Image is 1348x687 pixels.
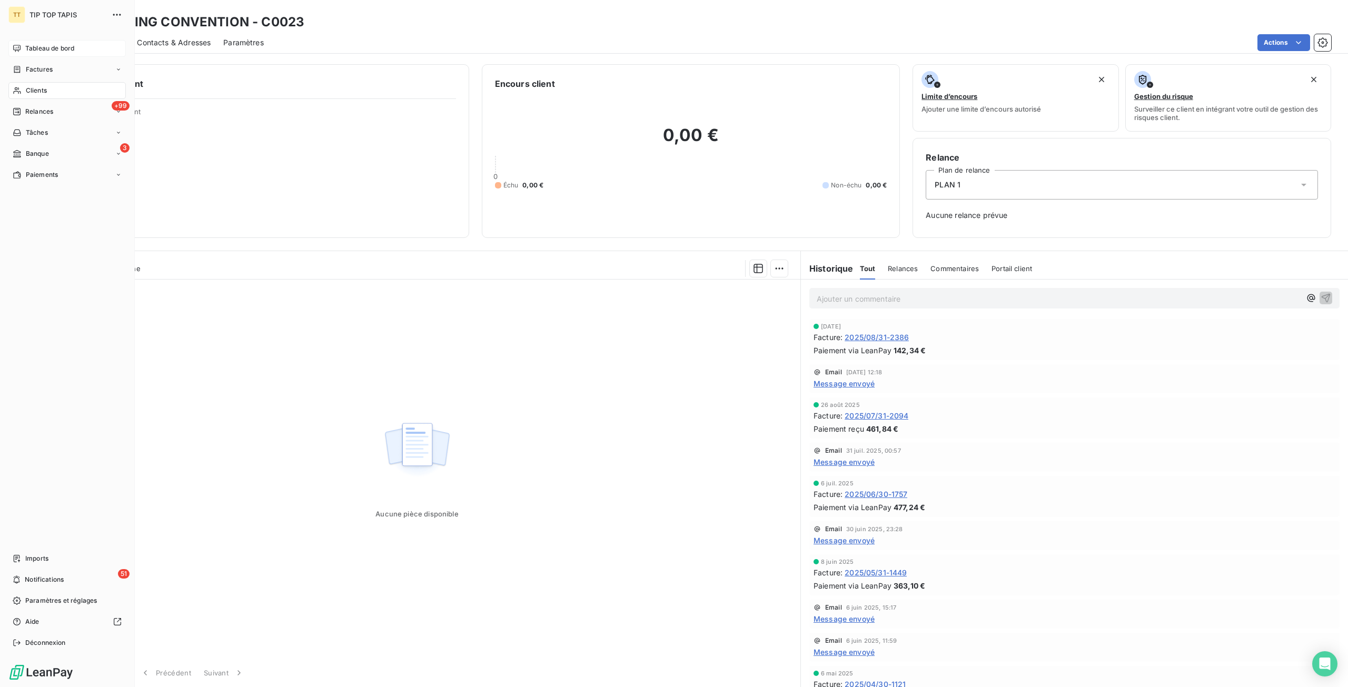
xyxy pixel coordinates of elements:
span: 6 juin 2025, 15:17 [846,604,897,611]
span: Tout [860,264,876,273]
a: Aide [8,613,126,630]
span: +99 [112,101,130,111]
span: Surveiller ce client en intégrant votre outil de gestion des risques client. [1134,105,1322,122]
span: 2025/08/31-2386 [845,332,909,343]
span: Email [825,638,842,644]
span: Facture : [814,332,843,343]
span: TIP TOP TAPIS [29,11,105,19]
span: 31 juil. 2025, 00:57 [846,447,901,454]
span: 461,84 € [866,423,898,434]
span: Propriétés Client [85,107,456,122]
h6: Informations client [64,77,456,90]
span: Message envoyé [814,378,875,389]
span: [DATE] [821,323,841,330]
span: Facture : [814,489,843,500]
span: Paramètres [223,37,264,48]
h6: Relance [926,151,1318,164]
span: Notifications [25,575,64,584]
span: 6 mai 2025 [821,670,854,676]
span: 0,00 € [866,181,887,190]
span: 2025/05/31-1449 [845,567,907,578]
span: Échu [503,181,519,190]
span: Tâches [26,128,48,137]
span: 30 juin 2025, 23:28 [846,526,903,532]
span: Clients [26,86,47,95]
span: Paiements [26,170,58,180]
span: Aucune pièce disponible [375,510,458,518]
span: Paiement via LeanPay [814,580,891,591]
button: Suivant [197,662,251,684]
span: 2025/06/30-1757 [845,489,907,500]
button: Précédent [134,662,197,684]
span: Email [825,369,842,375]
span: Commentaires [930,264,979,273]
img: Empty state [383,417,451,482]
span: 3 [120,143,130,153]
span: Limite d’encours [921,92,977,101]
span: Déconnexion [25,638,66,648]
button: Gestion du risqueSurveiller ce client en intégrant votre outil de gestion des risques client. [1125,64,1331,132]
span: Paiement via LeanPay [814,345,891,356]
span: Contacts & Adresses [137,37,211,48]
span: Message envoyé [814,456,875,467]
span: Message envoyé [814,646,875,658]
h2: 0,00 € [495,125,887,156]
span: Email [825,447,842,454]
span: 0 [493,172,498,181]
span: [DATE] 12:18 [846,369,883,375]
span: 142,34 € [894,345,926,356]
span: Gestion du risque [1134,92,1193,101]
span: 8 juin 2025 [821,559,854,565]
span: Imports [25,554,48,563]
button: Actions [1257,34,1310,51]
h3: PRESSING CONVENTION - C0023 [93,13,304,32]
span: Relances [888,264,918,273]
span: Paramètres et réglages [25,596,97,605]
span: 2025/07/31-2094 [845,410,908,421]
span: Tableau de bord [25,44,74,53]
div: TT [8,6,25,23]
span: Aucune relance prévue [926,210,1318,221]
span: Message envoyé [814,613,875,624]
span: 363,10 € [894,580,925,591]
h6: Encours client [495,77,555,90]
span: Banque [26,149,49,158]
span: 51 [118,569,130,579]
span: Factures [26,65,53,74]
span: Relances [25,107,53,116]
div: Open Intercom Messenger [1312,651,1337,676]
span: 477,24 € [894,502,925,513]
span: Email [825,526,842,532]
span: Facture : [814,410,843,421]
span: Email [825,604,842,611]
span: 26 août 2025 [821,402,860,408]
span: 6 juin 2025, 11:59 [846,638,897,644]
span: Facture : [814,567,843,578]
h6: Historique [801,262,854,275]
span: Non-échu [831,181,861,190]
span: Paiement reçu [814,423,864,434]
span: Portail client [992,264,1032,273]
span: 0,00 € [522,181,543,190]
img: Logo LeanPay [8,664,74,681]
span: Aide [25,617,39,626]
button: Limite d’encoursAjouter une limite d’encours autorisé [913,64,1118,132]
span: Paiement via LeanPay [814,502,891,513]
span: Message envoyé [814,535,875,546]
span: Ajouter une limite d’encours autorisé [921,105,1041,113]
span: PLAN 1 [935,180,960,190]
span: 6 juil. 2025 [821,480,854,486]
